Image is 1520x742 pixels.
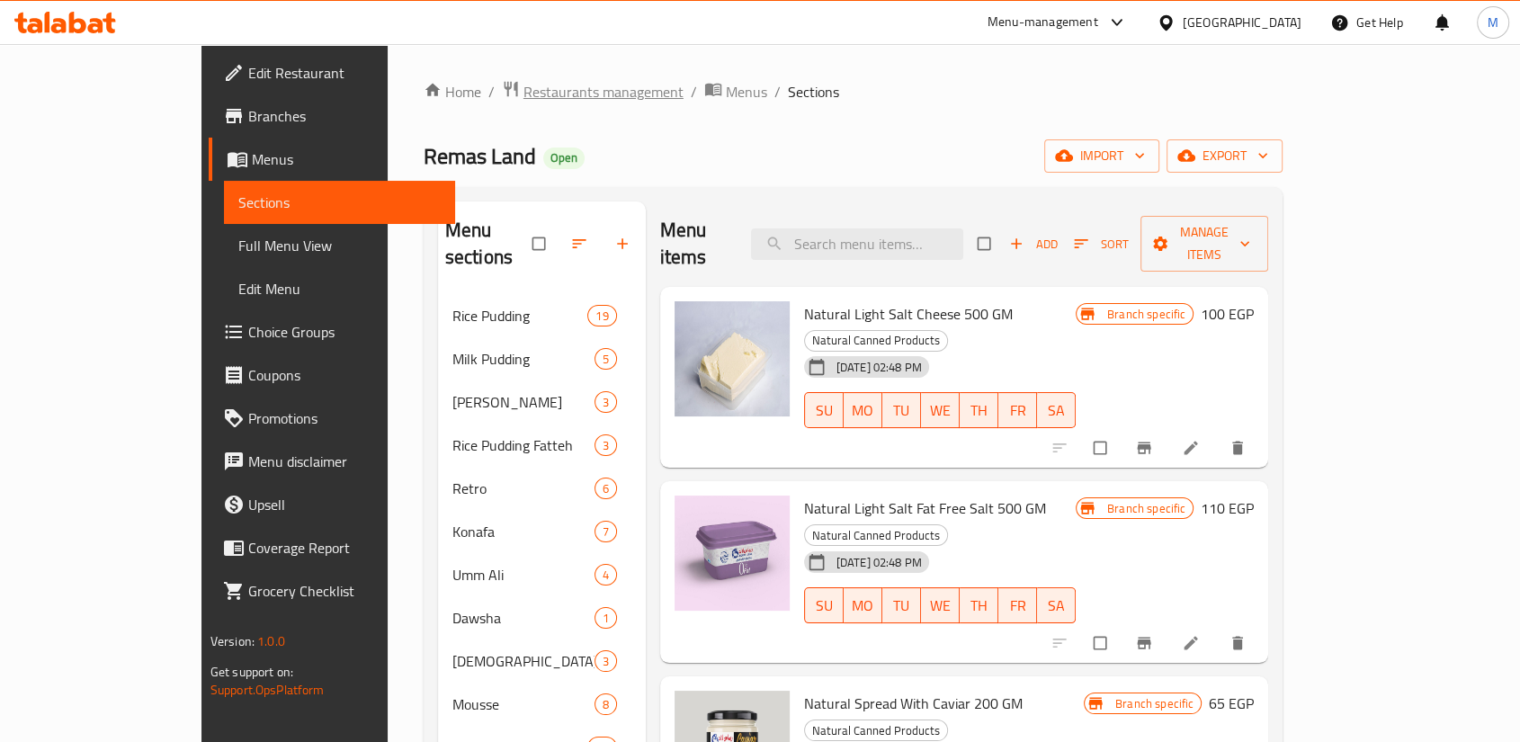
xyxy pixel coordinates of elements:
span: Natural Spread With Caviar 200 GM [804,690,1023,717]
nav: breadcrumb [424,80,1283,103]
span: Natural Canned Products [805,525,947,546]
a: Edit Restaurant [209,51,455,94]
div: items [595,693,617,715]
span: TU [890,593,914,619]
button: SU [804,392,844,428]
span: Sections [238,192,441,213]
span: 3 [595,653,616,670]
span: Dawsha [452,607,595,629]
a: Coupons [209,353,455,397]
div: Mousse8 [438,683,646,726]
span: Natural Canned Products [805,720,947,741]
span: [PERSON_NAME] [452,391,595,413]
div: items [595,521,617,542]
img: Natural Light Salt Cheese 500 GM [675,301,790,416]
div: items [595,564,617,586]
button: TH [960,392,998,428]
span: Mousse [452,693,595,715]
span: Select section [967,227,1005,261]
span: Menus [252,148,441,170]
span: Natural Canned Products [805,330,947,351]
div: [PERSON_NAME]3 [438,380,646,424]
span: Upsell [248,494,441,515]
img: Natural Light Salt Fat Free Salt 500 GM [675,496,790,611]
button: delete [1218,428,1261,468]
button: SU [804,587,844,623]
span: Grocery Checklist [248,580,441,602]
div: items [587,305,616,326]
h6: 65 EGP [1209,691,1254,716]
div: Retro6 [438,467,646,510]
button: FR [998,587,1037,623]
div: Retro [452,478,595,499]
span: M [1488,13,1498,32]
a: Branches [209,94,455,138]
div: Rice Pudding Fatteh3 [438,424,646,467]
span: 7 [595,523,616,541]
span: Sort [1074,234,1129,255]
div: items [595,434,617,456]
span: Rice Pudding Fatteh [452,434,595,456]
span: [DATE] 02:48 PM [829,554,929,571]
h6: 110 EGP [1201,496,1254,521]
a: Grocery Checklist [209,569,455,612]
a: Edit menu item [1182,439,1203,457]
div: Konafa7 [438,510,646,553]
button: export [1167,139,1283,173]
span: MO [851,593,875,619]
span: Get support on: [210,660,293,684]
h2: Menu items [660,217,730,271]
button: delete [1218,623,1261,663]
li: / [774,81,781,103]
h2: Menu sections [445,217,532,271]
button: Add section [603,224,646,264]
span: Sections [788,81,839,103]
span: Edit Restaurant [248,62,441,84]
span: Branch specific [1100,306,1193,323]
div: items [595,607,617,629]
a: Upsell [209,483,455,526]
button: Branch-specific-item [1124,623,1167,663]
span: WE [928,593,952,619]
span: 4 [595,567,616,584]
a: Restaurants management [502,80,684,103]
span: Manage items [1155,221,1254,266]
button: SA [1037,587,1076,623]
li: / [488,81,495,103]
span: Select to update [1083,626,1121,660]
a: Sections [224,181,455,224]
span: 6 [595,480,616,497]
a: Menus [209,138,455,181]
div: items [595,478,617,499]
div: Ladies [452,650,595,672]
span: [DEMOGRAPHIC_DATA] [452,650,595,672]
span: SU [812,398,836,424]
span: SU [812,593,836,619]
span: Restaurants management [523,81,684,103]
span: Milk Pudding [452,348,595,370]
span: FR [1006,398,1030,424]
span: Version: [210,630,255,653]
span: Natural Light Salt Cheese 500 GM [804,300,1013,327]
span: Menu disclaimer [248,451,441,472]
span: Edit Menu [238,278,441,299]
div: Umm Ali [452,564,595,586]
div: Konafa [452,521,595,542]
div: items [595,391,617,413]
span: SA [1044,398,1068,424]
div: Menu-management [988,12,1098,33]
span: export [1181,145,1268,167]
span: TU [890,398,914,424]
button: Manage items [1140,216,1268,272]
div: Natural Canned Products [804,330,948,352]
span: 3 [595,437,616,454]
span: Open [543,150,585,165]
a: Promotions [209,397,455,440]
div: Remas Nawawy [452,391,595,413]
span: SA [1044,593,1068,619]
div: Natural Canned Products [804,720,948,741]
button: TU [882,392,921,428]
